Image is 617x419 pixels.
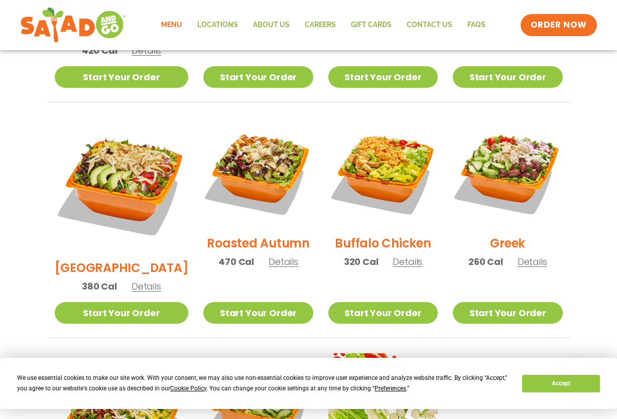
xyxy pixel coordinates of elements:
[55,259,189,276] h2: [GEOGRAPHIC_DATA]
[518,255,547,268] span: Details
[154,14,190,37] a: Menu
[328,117,438,227] img: Product photo for Buffalo Chicken Salad
[203,66,313,88] a: Start Your Order
[335,234,431,252] h2: Buffalo Chicken
[55,117,189,251] img: Product photo for BBQ Ranch Salad
[399,14,460,37] a: Contact Us
[468,255,503,268] span: 260 Cal
[132,44,161,57] span: Details
[453,66,562,88] a: Start Your Order
[297,14,343,37] a: Careers
[344,255,379,268] span: 320 Cal
[218,255,254,268] span: 470 Cal
[328,302,438,324] a: Start Your Order
[453,117,562,227] img: Product photo for Greek Salad
[154,14,493,37] nav: Menu
[490,234,525,252] h2: Greek
[82,280,117,293] span: 380 Cal
[269,255,298,268] span: Details
[328,66,438,88] a: Start Your Order
[393,255,422,268] span: Details
[170,385,206,392] span: Cookie Policy
[203,302,313,324] a: Start Your Order
[531,19,587,31] span: ORDER NOW
[190,14,245,37] a: Locations
[20,5,126,45] img: new-SAG-logo-768×292
[245,14,297,37] a: About Us
[521,14,597,36] a: ORDER NOW
[453,302,562,324] a: Start Your Order
[207,234,310,252] h2: Roasted Autumn
[522,375,599,392] button: Accept
[460,14,493,37] a: FAQs
[132,280,161,293] span: Details
[375,385,406,392] span: Preferences
[203,117,313,227] img: Product photo for Roasted Autumn Salad
[343,14,399,37] a: GIFT CARDS
[17,373,510,394] div: We use essential cookies to make our site work. With your consent, we may also use non-essential ...
[82,44,117,57] span: 420 Cal
[55,302,189,324] a: Start Your Order
[55,66,189,88] a: Start Your Order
